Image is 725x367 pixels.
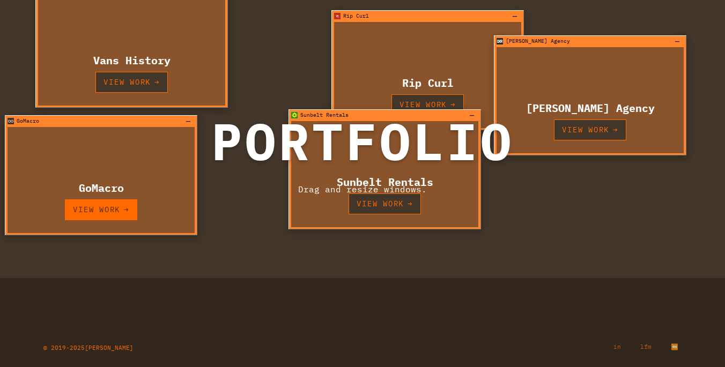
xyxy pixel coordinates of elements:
img: cuker_fav.png [497,38,503,44]
a: View Work→ [391,94,464,115]
a: LinkedIn [610,341,624,356]
div: [PERSON_NAME] Agency [497,35,674,47]
div: Portfolio [211,118,514,175]
div: Sunbelt Rentals [291,109,469,121]
a: View Work→ [65,199,137,220]
span: → [447,101,456,110]
img: sunbelt_fav.png [291,112,298,118]
a: View Work→ [554,119,626,140]
a: View Work→ [95,72,168,93]
div: GoMacro [8,115,185,127]
h2: GoMacro [79,183,124,194]
h2: [PERSON_NAME] Agency [526,103,655,114]
a: View Work→ [349,193,421,214]
a: ⏪ [668,341,682,356]
a: Last.fm [637,341,655,356]
h2: Rip Curl [402,78,454,89]
div: © 2019- 2025 [PERSON_NAME] [43,341,134,356]
span: → [120,206,129,215]
span: → [151,78,160,87]
span: → [609,126,618,135]
h2: Vans History [93,56,171,66]
div: Drag and resize windows. [211,182,514,198]
img: gomacro_fav.png [8,118,14,124]
div: Rip Curl [334,10,512,22]
img: ripcurl_fav.png [334,13,341,19]
span: → [404,200,413,209]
